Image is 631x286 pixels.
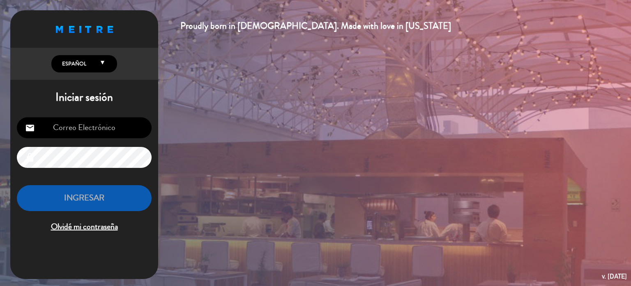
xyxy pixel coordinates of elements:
span: Olvidé mi contraseña [17,220,152,234]
i: lock [25,153,35,163]
input: Correo Electrónico [17,117,152,138]
div: v. [DATE] [602,271,627,282]
span: Español [60,60,86,68]
i: email [25,123,35,133]
button: INGRESAR [17,185,152,211]
h1: Iniciar sesión [10,91,158,105]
